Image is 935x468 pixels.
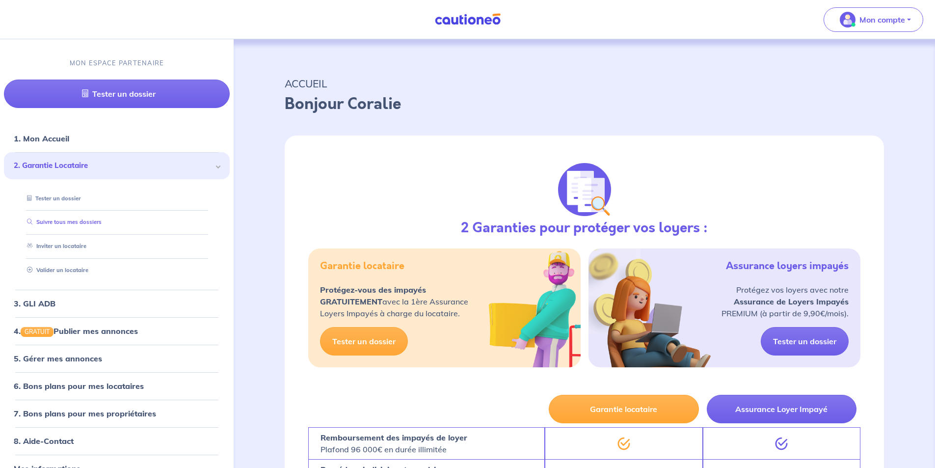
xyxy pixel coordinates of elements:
div: 1. Mon Accueil [4,129,230,148]
img: illu_account_valid_menu.svg [840,12,855,28]
img: justif-loupe [558,163,611,216]
button: Assurance Loyer Impayé [707,395,856,423]
a: 4.GRATUITPublier mes annonces [14,326,138,336]
a: 7. Bons plans pour mes propriétaires [14,409,156,418]
strong: Assurance de Loyers Impayés [734,297,849,306]
a: Tester un dossier [23,195,81,202]
a: 3. GLI ADB [14,299,55,308]
a: Suivre tous mes dossiers [23,219,102,226]
div: 6. Bons plans pour mes locataires [4,376,230,396]
h5: Assurance loyers impayés [726,260,849,272]
div: Tester un dossier [16,191,218,207]
p: avec la 1ère Assurance Loyers Impayés à charge du locataire. [320,284,468,319]
a: 5. Gérer mes annonces [14,354,102,363]
a: 6. Bons plans pour mes locataires [14,381,144,391]
p: Plafond 96 000€ en durée illimitée [321,432,467,455]
div: Valider un locataire [16,262,218,278]
a: Tester un dossier [761,327,849,356]
div: 3. GLI ADB [4,294,230,313]
div: 2. Garantie Locataire [4,152,230,179]
p: Mon compte [859,14,905,26]
a: Tester un dossier [4,80,230,108]
button: illu_account_valid_menu.svgMon compte [824,7,923,32]
a: Inviter un locataire [23,243,86,250]
button: Garantie locataire [549,395,698,423]
div: 8. Aide-Contact [4,431,230,451]
div: 7. Bons plans pour mes propriétaires [4,404,230,423]
span: 2. Garantie Locataire [14,160,213,171]
div: Inviter un locataire [16,239,218,255]
h3: 2 Garanties pour protéger vos loyers : [461,220,708,237]
div: Suivre tous mes dossiers [16,215,218,231]
div: 5. Gérer mes annonces [4,349,230,368]
a: Valider un locataire [23,267,88,274]
a: 8. Aide-Contact [14,436,74,446]
a: Tester un dossier [320,327,408,356]
div: 4.GRATUITPublier mes annonces [4,321,230,341]
strong: Protégez-vous des impayés GRATUITEMENT [320,285,426,306]
p: Bonjour Coralie [285,92,884,116]
strong: Remboursement des impayés de loyer [321,433,467,442]
p: ACCUEIL [285,75,884,92]
img: Cautioneo [431,13,505,26]
a: 1. Mon Accueil [14,134,69,143]
p: Protégez vos loyers avec notre PREMIUM (à partir de 9,90€/mois). [721,284,849,319]
p: MON ESPACE PARTENAIRE [70,58,164,68]
h5: Garantie locataire [320,260,404,272]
